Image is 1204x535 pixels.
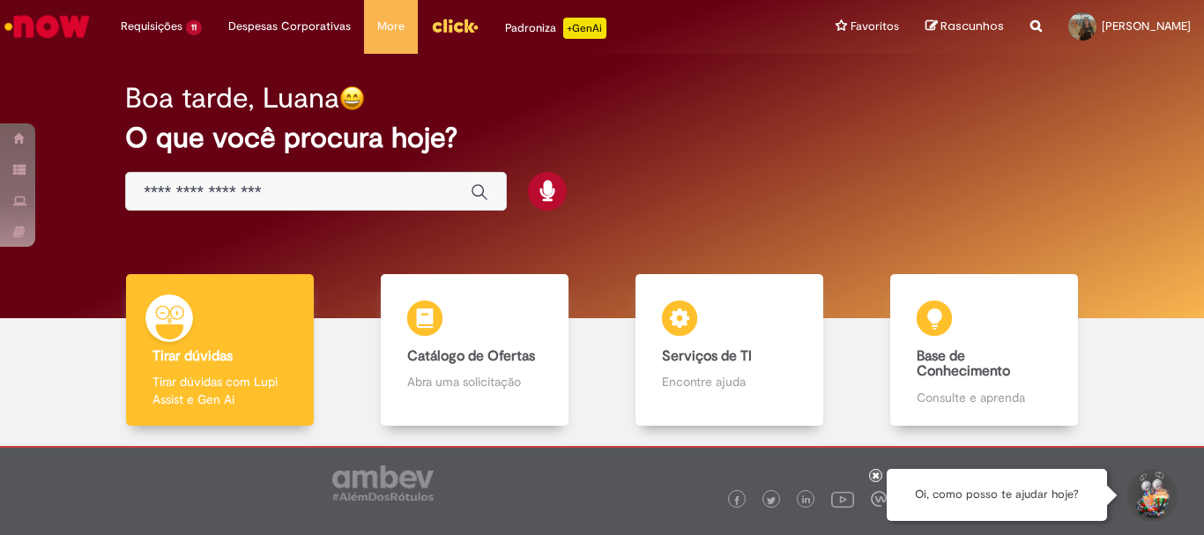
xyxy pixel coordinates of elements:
[431,12,479,39] img: click_logo_yellow_360x200.png
[125,83,339,114] h2: Boa tarde, Luana
[505,18,606,39] div: Padroniza
[917,389,1051,406] p: Consulte e aprenda
[228,18,351,35] span: Despesas Corporativas
[563,18,606,39] p: +GenAi
[732,496,741,505] img: logo_footer_facebook.png
[1102,19,1191,33] span: [PERSON_NAME]
[851,18,899,35] span: Favoritos
[407,347,535,365] b: Catálogo de Ofertas
[152,347,233,365] b: Tirar dúvidas
[93,274,347,427] a: Tirar dúvidas Tirar dúvidas com Lupi Assist e Gen Ai
[662,373,796,390] p: Encontre ajuda
[339,85,365,111] img: happy-face.png
[186,20,202,35] span: 11
[602,274,857,427] a: Serviços de TI Encontre ajuda
[887,469,1107,521] div: Oi, como posso te ajudar hoje?
[1125,469,1178,522] button: Iniciar Conversa de Suporte
[121,18,182,35] span: Requisições
[125,123,1079,153] h2: O que você procura hoje?
[347,274,602,427] a: Catálogo de Ofertas Abra uma solicitação
[925,19,1004,35] a: Rascunhos
[662,347,752,365] b: Serviços de TI
[767,496,776,505] img: logo_footer_twitter.png
[152,373,286,408] p: Tirar dúvidas com Lupi Assist e Gen Ai
[407,373,541,390] p: Abra uma solicitação
[2,9,93,44] img: ServiceNow
[857,274,1111,427] a: Base de Conhecimento Consulte e aprenda
[917,347,1010,381] b: Base de Conhecimento
[332,465,434,501] img: logo_footer_ambev_rotulo_gray.png
[871,491,887,507] img: logo_footer_workplace.png
[802,495,811,506] img: logo_footer_linkedin.png
[831,487,854,510] img: logo_footer_youtube.png
[377,18,405,35] span: More
[940,18,1004,34] span: Rascunhos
